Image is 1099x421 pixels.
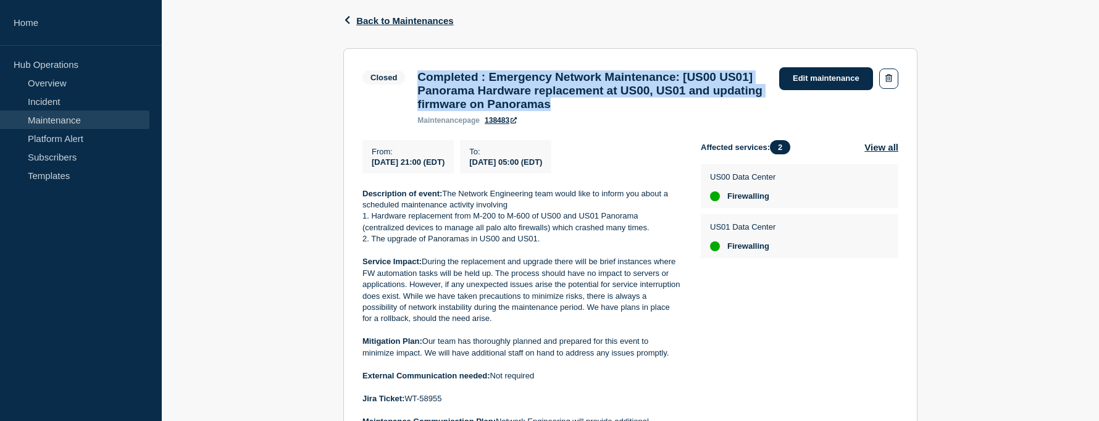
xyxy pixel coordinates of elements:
p: US01 Data Center [710,222,775,231]
span: Affected services: [701,140,796,154]
span: Firewalling [727,241,769,251]
span: [DATE] 21:00 (EDT) [372,157,445,167]
p: Our team has thoroughly planned and prepared for this event to minimize impact. We will have addi... [362,336,681,359]
strong: Jira Ticket: [362,394,404,403]
strong: Description of event: [362,189,442,198]
button: View all [864,140,898,154]
p: From : [372,147,445,156]
p: The Network Engineering team would like to inform you about a scheduled maintenance activity invo... [362,188,681,211]
span: Firewalling [727,191,769,201]
strong: External Communication needed: [362,371,490,380]
p: WT-58955 [362,393,681,404]
span: Closed [362,70,405,85]
div: up [710,191,720,201]
h3: Completed : Emergency Network Maintenance: [US00 US01] Panorama Hardware replacement at US00, US0... [417,70,767,111]
a: 138483 [485,116,517,125]
p: During the replacement and upgrade there will be brief instances where FW automation tasks will b... [362,256,681,325]
strong: Service Impact: [362,257,422,266]
strong: Mitigation Plan: [362,336,422,346]
span: Back to Maintenances [356,15,454,26]
button: Back to Maintenances [343,15,454,26]
div: up [710,241,720,251]
span: maintenance [417,116,462,125]
a: Edit maintenance [779,67,873,90]
p: US00 Data Center [710,172,775,181]
span: 2 [770,140,790,154]
p: 2. The upgrade of Panoramas in US00 and US01. [362,233,681,244]
span: [DATE] 05:00 (EDT) [469,157,542,167]
p: Not required [362,370,681,381]
p: 1. Hardware replacement from M-200 to M-600 of US00 and US01 Panorama (centralized devices to man... [362,210,681,233]
p: To : [469,147,542,156]
p: page [417,116,480,125]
